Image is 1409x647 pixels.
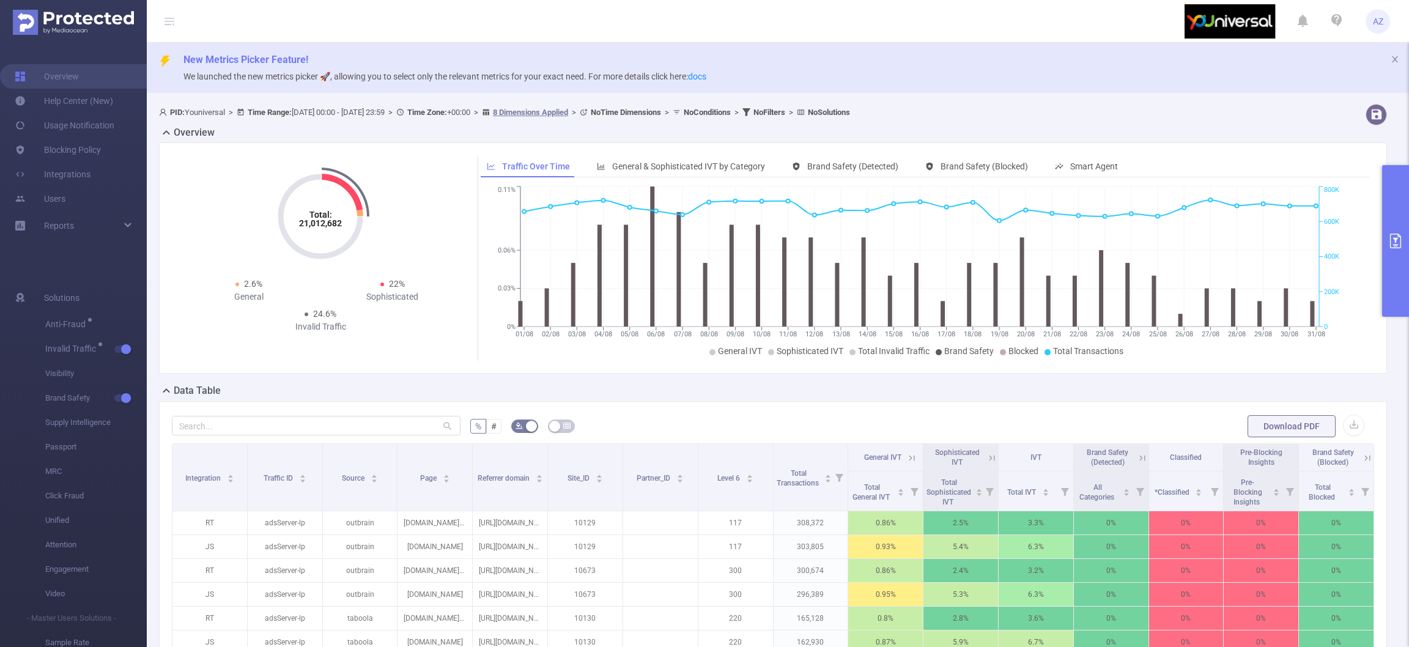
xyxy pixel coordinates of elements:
div: Sort [443,473,450,480]
tspan: 21,012,682 [299,218,342,228]
tspan: 05/08 [621,330,638,338]
span: > [785,108,797,117]
p: 10673 [548,559,623,582]
p: 0% [1299,607,1374,630]
span: Total IVT [1007,488,1038,497]
p: outbrain [323,583,398,606]
p: 0% [1299,559,1374,582]
div: Sort [371,473,378,480]
a: Usage Notification [15,113,114,138]
tspan: 24/08 [1122,330,1140,338]
i: icon: caret-down [1123,491,1130,495]
b: Time Range: [248,108,292,117]
p: 296,389 [774,583,848,606]
p: 3.3% [999,511,1073,534]
tspan: 29/08 [1254,330,1272,338]
p: 165,128 [774,607,848,630]
p: 0% [1074,511,1148,534]
span: AZ [1373,9,1383,34]
span: Total Transactions [777,469,821,487]
tspan: 0% [507,323,516,331]
i: icon: caret-up [443,473,449,476]
span: Classified [1170,453,1202,462]
tspan: 0.06% [498,246,516,254]
span: Visibility [45,361,147,386]
span: Brand Safety (Blocked) [941,161,1028,171]
i: Filter menu [1131,471,1148,511]
i: icon: caret-down [371,478,377,481]
p: [DOMAIN_NAME] [398,583,472,606]
tspan: 0.11% [498,187,516,194]
u: 8 Dimensions Applied [493,108,568,117]
span: 22% [389,279,405,289]
i: icon: caret-up [825,473,832,476]
span: Source [342,474,366,482]
tspan: 11/08 [779,330,797,338]
div: Sort [1042,487,1049,494]
span: Sophisticated IVT [777,346,843,356]
tspan: 03/08 [568,330,585,338]
tspan: 09/08 [726,330,744,338]
div: Invalid Traffic [249,320,393,333]
p: [DOMAIN_NAME][URL] [398,511,472,534]
div: Sort [227,473,234,480]
tspan: 19/08 [990,330,1008,338]
p: 10673 [548,583,623,606]
tspan: 08/08 [700,330,717,338]
div: Sort [824,473,832,480]
p: [URL][DOMAIN_NAME] [473,607,547,630]
i: icon: line-chart [487,162,495,171]
p: 5.4% [923,535,998,558]
a: Users [15,187,65,211]
span: Invalid Traffic [45,344,100,353]
p: 6.3% [999,535,1073,558]
i: icon: caret-up [371,473,377,476]
p: 0% [1149,583,1224,606]
div: Sort [1123,487,1130,494]
span: Sophisticated IVT [935,448,980,467]
i: icon: caret-up [1042,487,1049,490]
p: 0% [1224,607,1298,630]
tspan: 22/08 [1070,330,1087,338]
i: icon: caret-up [1273,487,1280,490]
span: Passport [45,435,147,459]
span: Click Fraud [45,484,147,508]
i: Filter menu [1056,471,1073,511]
span: Traffic Over Time [502,161,570,171]
tspan: 21/08 [1043,330,1060,338]
tspan: 01/08 [515,330,533,338]
p: 300 [698,559,773,582]
span: Total Sophisticated IVT [926,478,971,506]
i: icon: caret-down [1042,491,1049,495]
p: 0% [1149,607,1224,630]
i: icon: caret-down [975,491,982,495]
p: 0% [1149,559,1224,582]
span: General & Sophisticated IVT by Category [612,161,765,171]
p: adsServer-lp [248,559,322,582]
h2: Overview [174,125,215,140]
p: 10130 [548,607,623,630]
p: [DOMAIN_NAME] [398,535,472,558]
input: Search... [172,416,460,435]
span: Integration [185,474,223,482]
p: 0% [1299,511,1374,534]
i: Filter menu [1206,471,1223,511]
span: Partner_ID [637,474,672,482]
span: Supply Intelligence [45,410,147,435]
p: 2.4% [923,559,998,582]
tspan: 20/08 [1016,330,1034,338]
b: No Time Dimensions [591,108,661,117]
tspan: 07/08 [673,330,691,338]
i: Filter menu [981,471,998,511]
p: 3.6% [999,607,1073,630]
p: [DOMAIN_NAME][URL] [398,607,472,630]
i: icon: caret-down [1196,491,1202,495]
i: icon: caret-down [596,478,602,481]
tspan: 17/08 [937,330,955,338]
i: Filter menu [830,444,848,511]
p: 3.2% [999,559,1073,582]
span: MRC [45,459,147,484]
p: 10129 [548,535,623,558]
p: 2.8% [923,607,998,630]
p: 0.95% [848,583,923,606]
